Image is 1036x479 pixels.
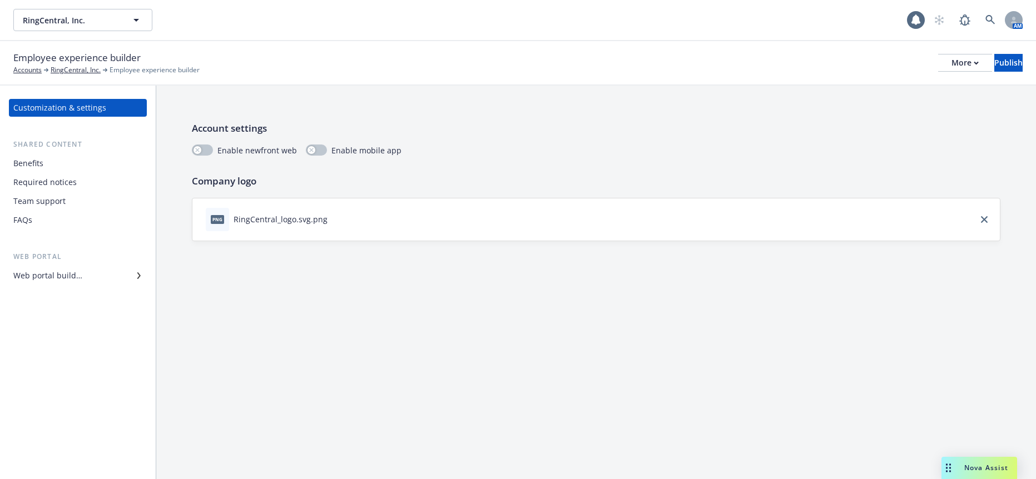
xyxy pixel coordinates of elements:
button: More [938,54,992,72]
a: Search [979,9,1002,31]
div: FAQs [13,211,32,229]
a: Web portal builder [9,267,147,285]
span: png [211,215,224,223]
a: Report a Bug [954,9,976,31]
div: Team support [13,192,66,210]
button: Publish [994,54,1023,72]
a: Benefits [9,154,147,172]
span: Employee experience builder [110,65,200,75]
div: Customization & settings [13,99,106,117]
a: Accounts [13,65,42,75]
a: Team support [9,192,147,210]
a: close [978,213,991,226]
button: Nova Assist [941,457,1017,479]
span: Enable newfront web [217,144,297,156]
span: Employee experience builder [13,51,141,65]
div: RingCentral_logo.svg.png [234,213,328,225]
p: Account settings [192,121,1000,136]
div: More [951,54,979,71]
a: Required notices [9,173,147,191]
div: Benefits [13,154,43,172]
a: RingCentral, Inc. [51,65,101,75]
div: Web portal [9,251,147,262]
span: Enable mobile app [331,144,401,156]
a: Start snowing [928,9,950,31]
span: RingCentral, Inc. [23,14,119,26]
button: download file [332,213,341,225]
p: Company logo [192,174,1000,188]
span: Nova Assist [964,463,1008,472]
a: Customization & settings [9,99,147,117]
div: Publish [994,54,1023,71]
a: FAQs [9,211,147,229]
div: Drag to move [941,457,955,479]
button: RingCentral, Inc. [13,9,152,31]
div: Shared content [9,139,147,150]
div: Required notices [13,173,77,191]
div: Web portal builder [13,267,82,285]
